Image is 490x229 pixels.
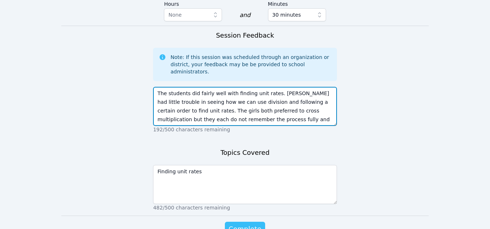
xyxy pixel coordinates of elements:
textarea: Finding unit rates [153,165,337,204]
span: 30 minutes [272,10,301,19]
p: 192/500 characters remaining [153,126,337,133]
div: and [239,11,250,20]
button: 30 minutes [268,8,326,21]
h3: Session Feedback [216,30,274,41]
p: 482/500 characters remaining [153,204,337,211]
textarea: The students did fairly well with finding unit rates. [PERSON_NAME] had little trouble in seeing ... [153,87,337,126]
span: None [168,12,182,18]
button: None [164,8,222,21]
div: Note: If this session was scheduled through an organization or district, your feedback may be be ... [170,54,331,75]
h3: Topics Covered [221,148,269,158]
